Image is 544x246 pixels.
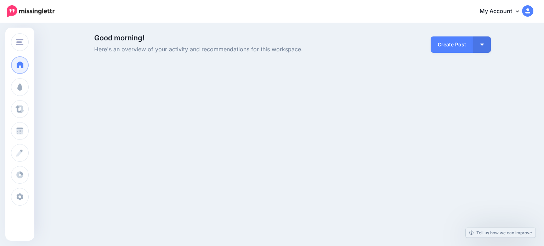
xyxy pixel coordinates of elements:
[480,44,484,46] img: arrow-down-white.png
[94,34,144,42] span: Good morning!
[466,228,535,238] a: Tell us how we can improve
[431,36,473,53] a: Create Post
[94,45,355,54] span: Here's an overview of your activity and recommendations for this workspace.
[7,5,55,17] img: Missinglettr
[16,39,23,45] img: menu.png
[472,3,533,20] a: My Account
